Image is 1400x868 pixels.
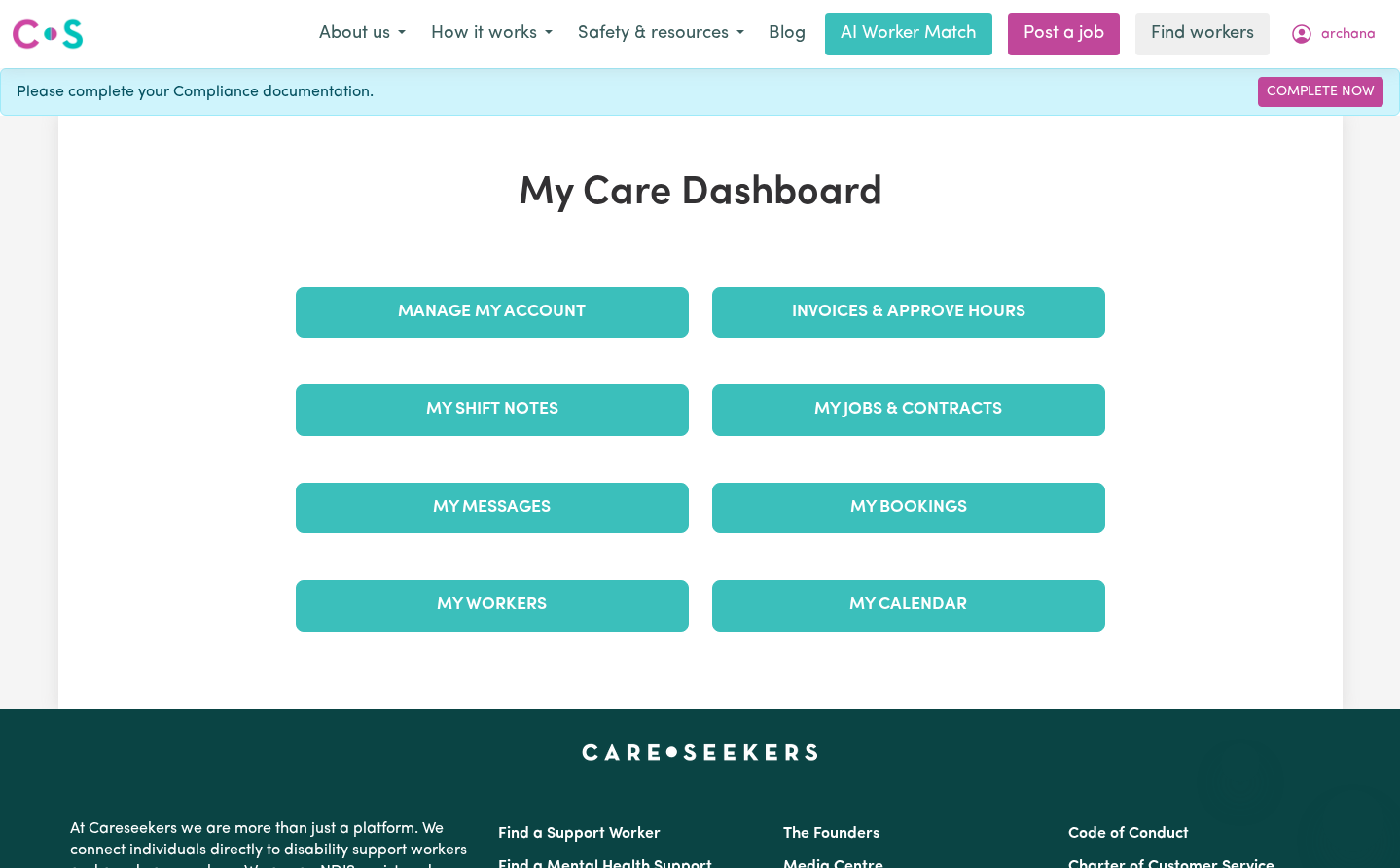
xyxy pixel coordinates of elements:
button: Safety & resources [565,14,757,54]
iframe: Close message [1221,743,1260,782]
a: Manage My Account [296,287,689,338]
a: Invoices & Approve Hours [712,287,1105,338]
img: Careseekers logo [12,17,84,52]
button: My Account [1277,14,1388,54]
a: My Calendar [712,580,1105,631]
a: Careseekers home page [582,744,818,760]
span: Please complete your Compliance documentation. [17,81,374,104]
a: My Workers [296,580,689,631]
a: The Founders [783,826,879,842]
a: My Jobs & Contracts [712,384,1105,435]
a: My Messages [296,483,689,533]
span: archana [1321,24,1376,46]
a: My Bookings [712,483,1105,533]
a: Blog [757,13,817,55]
iframe: Button to launch messaging window [1322,790,1384,852]
button: How it works [418,14,565,54]
h1: My Care Dashboard [284,170,1117,217]
a: AI Worker Match [825,13,992,55]
a: Careseekers logo [12,12,84,56]
a: My Shift Notes [296,384,689,435]
a: Find a Support Worker [498,826,661,842]
a: Post a job [1008,13,1120,55]
a: Complete Now [1258,77,1383,107]
button: About us [306,14,418,54]
a: Code of Conduct [1068,826,1189,842]
a: Find workers [1135,13,1270,55]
